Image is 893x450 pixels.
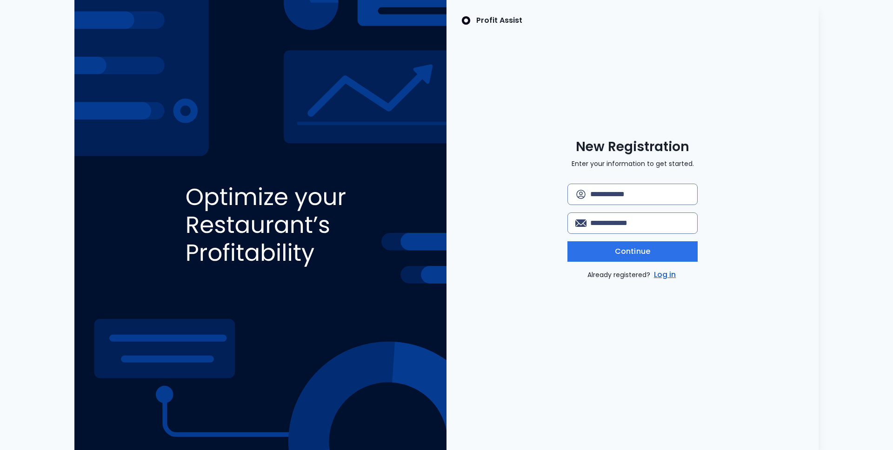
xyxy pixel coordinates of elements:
span: Continue [615,246,650,257]
img: SpotOn Logo [461,15,471,26]
span: New Registration [576,139,689,155]
button: Continue [567,241,698,262]
p: Profit Assist [476,15,522,26]
a: Log in [652,269,678,280]
p: Enter your information to get started. [572,159,694,169]
p: Already registered? [587,269,678,280]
